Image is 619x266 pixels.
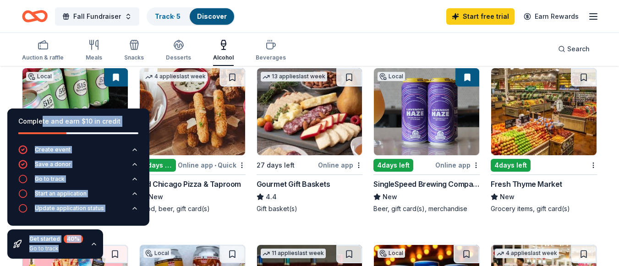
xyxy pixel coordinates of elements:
[140,68,245,155] img: Image for Old Chicago Pizza & Taproom
[139,204,246,213] div: Food, beer, gift card(s)
[378,72,405,81] div: Local
[491,204,597,213] div: Grocery items, gift card(s)
[257,68,362,155] img: Image for Gourmet Gift Baskets
[373,204,480,213] div: Beer, gift card(s), merchandise
[518,8,584,25] a: Earn Rewards
[64,235,83,243] div: 40 %
[551,40,597,58] button: Search
[261,72,327,81] div: 13 applies last week
[166,36,191,66] button: Desserts
[491,179,562,190] div: Fresh Thyme Market
[22,68,128,223] a: Image for 515 Brewing CompanyLocal20 days leftOnline app•Quick515 Brewing CompanyNewBeer, gift ce...
[261,249,326,258] div: 11 applies last week
[18,160,138,174] button: Save a donor
[18,189,138,204] button: Start an application
[257,204,363,213] div: Gift basket(s)
[18,145,138,160] button: Create event
[139,159,176,172] div: 4 days left
[318,159,362,171] div: Online app
[214,162,216,169] span: •
[35,190,87,197] div: Start an application
[139,179,241,190] div: Old Chicago Pizza & Taproom
[178,159,246,171] div: Online app Quick
[491,159,531,172] div: 4 days left
[378,249,405,258] div: Local
[35,175,65,183] div: Go to track
[495,249,559,258] div: 4 applies last week
[29,245,83,252] div: Go to track
[22,68,128,155] img: Image for 515 Brewing Company
[124,54,144,61] div: Snacks
[213,36,234,66] button: Alcohol
[35,205,104,212] div: Update application status
[373,159,413,172] div: 4 days left
[500,191,515,202] span: New
[257,160,295,171] div: 27 days left
[124,36,144,66] button: Snacks
[143,72,208,81] div: 4 applies last week
[567,43,590,54] span: Search
[491,68,597,155] img: Image for Fresh Thyme Market
[18,204,138,218] button: Update application status
[26,72,54,81] div: Local
[166,54,191,61] div: Desserts
[213,54,234,61] div: Alcohol
[373,68,480,213] a: Image for SingleSpeed Brewing CompanyLocal4days leftOnline appSingleSpeed Brewing CompanyNewBeer,...
[435,159,480,171] div: Online app
[143,249,171,258] div: Local
[147,7,235,26] button: Track· 5Discover
[155,12,181,20] a: Track· 5
[22,54,64,61] div: Auction & raffle
[29,235,83,243] div: Get started
[374,68,479,155] img: Image for SingleSpeed Brewing Company
[18,174,138,189] button: Go to track
[22,36,64,66] button: Auction & raffle
[373,179,480,190] div: SingleSpeed Brewing Company
[73,11,121,22] span: Fall Fundraiser
[35,146,71,153] div: Create event
[257,179,330,190] div: Gourmet Gift Baskets
[86,36,102,66] button: Meals
[257,68,363,213] a: Image for Gourmet Gift Baskets13 applieslast week27 days leftOnline appGourmet Gift Baskets4.4Gif...
[256,36,286,66] button: Beverages
[22,5,48,27] a: Home
[256,54,286,61] div: Beverages
[491,68,597,213] a: Image for Fresh Thyme Market4days leftFresh Thyme MarketNewGrocery items, gift card(s)
[446,8,515,25] a: Start free trial
[55,7,139,26] button: Fall Fundraiser
[139,68,246,213] a: Image for Old Chicago Pizza & Taproom4 applieslast week4days leftOnline app•QuickOld Chicago Pizz...
[197,12,227,20] a: Discover
[35,161,71,168] div: Save a donor
[266,191,277,202] span: 4.4
[86,54,102,61] div: Meals
[383,191,397,202] span: New
[18,116,138,127] div: Complete and earn $10 in credit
